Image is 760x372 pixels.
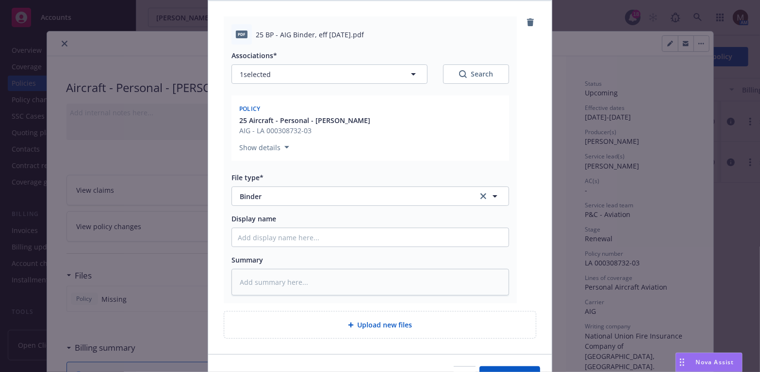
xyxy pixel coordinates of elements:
div: Drag to move [676,353,688,372]
div: Upload new files [224,311,536,339]
span: Upload new files [358,320,413,330]
span: Nova Assist [696,358,734,366]
button: Nova Assist [676,353,743,372]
